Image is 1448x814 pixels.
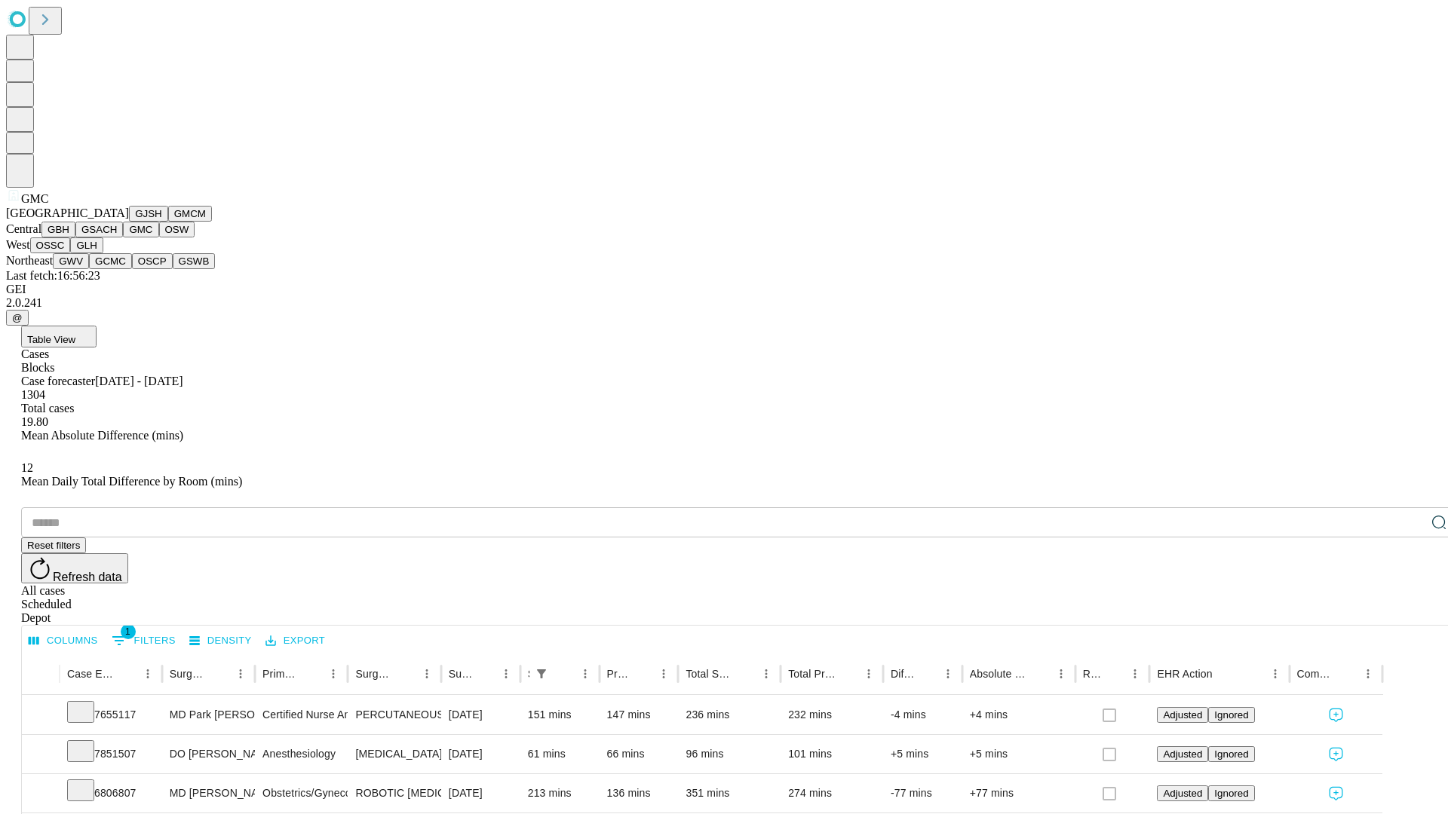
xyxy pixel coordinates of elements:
[209,663,230,684] button: Sort
[129,206,168,222] button: GJSH
[6,254,53,267] span: Northeast
[1157,668,1212,680] div: EHR Action
[1029,663,1051,684] button: Sort
[788,696,876,734] div: 232 mins
[6,269,100,282] span: Last fetch: 16:56:23
[788,668,836,680] div: Total Predicted Duration
[449,696,513,734] div: [DATE]
[21,475,242,488] span: Mean Daily Total Difference by Room (mins)
[1157,785,1208,801] button: Adjusted
[159,222,195,237] button: OSW
[891,696,955,734] div: -4 mins
[41,222,75,237] button: GBH
[21,388,45,401] span: 1304
[355,696,433,734] div: PERCUTANEOUS NEPHROSTOLITHOTOMY OVER 2CM
[21,402,74,415] span: Total cases
[53,253,89,269] button: GWV
[531,663,552,684] div: 1 active filter
[756,663,777,684] button: Menu
[970,668,1028,680] div: Absolute Difference
[137,663,158,684] button: Menu
[474,663,495,684] button: Sort
[108,629,179,653] button: Show filters
[186,629,256,653] button: Density
[355,668,393,680] div: Surgery Name
[788,774,876,812] div: 274 mins
[21,553,128,583] button: Refresh data
[262,629,329,653] button: Export
[970,696,1068,734] div: +4 mins
[67,774,155,812] div: 6806807
[355,774,433,812] div: ROBOTIC [MEDICAL_DATA] [MEDICAL_DATA] WITH REMOVAL TUBES AND/OR OVARIES FOR UTERUS GREATER THAN 2...
[686,668,733,680] div: Total Scheduled Duration
[6,310,29,326] button: @
[25,629,102,653] button: Select columns
[21,415,48,428] span: 19.80
[916,663,937,684] button: Sort
[528,774,592,812] div: 213 mins
[607,668,631,680] div: Predicted In Room Duration
[528,696,592,734] div: 151 mins
[21,375,95,387] span: Case forecaster
[29,742,52,768] button: Expand
[449,668,473,680] div: Surgery Date
[1265,663,1286,684] button: Menu
[6,238,30,251] span: West
[528,668,529,680] div: Scheduled In Room Duration
[735,663,756,684] button: Sort
[170,668,207,680] div: Surgeon Name
[1103,663,1124,684] button: Sort
[27,540,80,551] span: Reset filters
[30,237,71,253] button: OSSC
[1163,709,1202,721] span: Adjusted
[21,326,97,347] button: Table View
[891,735,955,773] div: +5 mins
[1208,785,1254,801] button: Ignored
[1214,663,1235,684] button: Sort
[1157,746,1208,762] button: Adjusted
[170,696,247,734] div: MD Park [PERSON_NAME]
[449,774,513,812] div: [DATE]
[1157,707,1208,723] button: Adjusted
[1208,707,1254,723] button: Ignored
[302,663,323,684] button: Sort
[70,237,103,253] button: GLH
[575,663,596,684] button: Menu
[495,663,517,684] button: Menu
[891,774,955,812] div: -77 mins
[95,375,183,387] span: [DATE] - [DATE]
[1297,668,1335,680] div: Comments
[607,774,671,812] div: 136 mins
[21,537,86,553] button: Reset filters
[29,702,52,729] button: Expand
[262,696,340,734] div: Certified Nurse Anesthetist
[173,253,216,269] button: GSWB
[6,296,1442,310] div: 2.0.241
[554,663,575,684] button: Sort
[1214,788,1248,799] span: Ignored
[21,429,183,442] span: Mean Absolute Difference (mins)
[6,207,129,219] span: [GEOGRAPHIC_DATA]
[632,663,653,684] button: Sort
[1336,663,1357,684] button: Sort
[449,735,513,773] div: [DATE]
[12,312,23,323] span: @
[686,774,773,812] div: 351 mins
[67,735,155,773] div: 7851507
[170,774,247,812] div: MD [PERSON_NAME]
[262,735,340,773] div: Anesthesiology
[21,192,48,205] span: GMC
[323,663,344,684] button: Menu
[607,735,671,773] div: 66 mins
[1214,709,1248,721] span: Ignored
[416,663,437,684] button: Menu
[1214,748,1248,760] span: Ignored
[653,663,674,684] button: Menu
[89,253,132,269] button: GCMC
[29,781,52,807] button: Expand
[937,663,959,684] button: Menu
[970,735,1068,773] div: +5 mins
[6,283,1442,296] div: GEI
[686,696,773,734] div: 236 mins
[116,663,137,684] button: Sort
